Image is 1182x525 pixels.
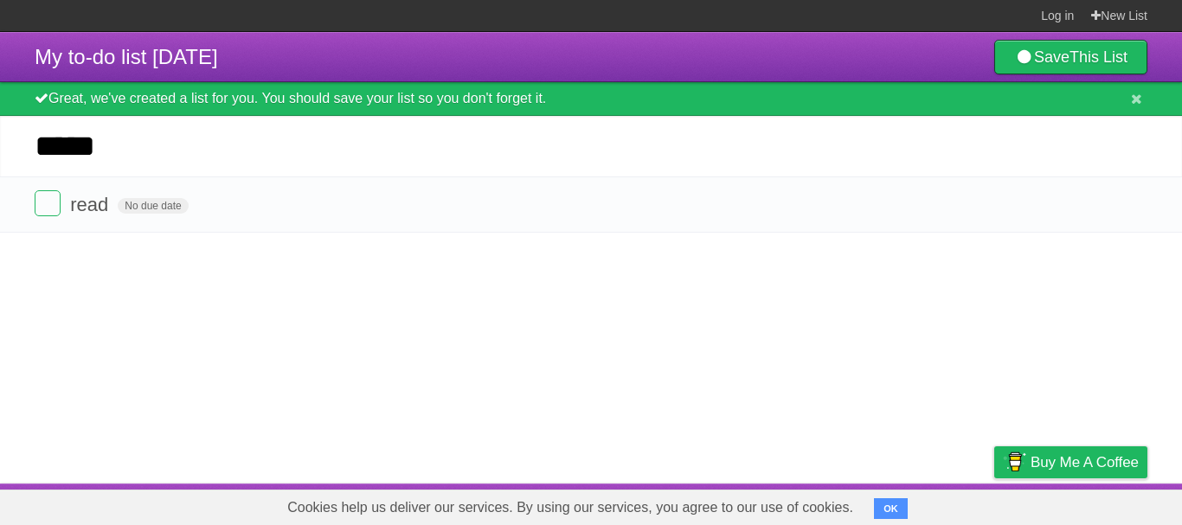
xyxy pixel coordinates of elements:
span: read [70,194,112,215]
a: About [764,488,800,521]
a: Developers [821,488,891,521]
b: This List [1070,48,1127,66]
label: Done [35,190,61,216]
a: Privacy [972,488,1017,521]
span: My to-do list [DATE] [35,45,218,68]
span: Buy me a coffee [1031,447,1139,477]
span: Cookies help us deliver our services. By using our services, you agree to our use of cookies. [270,490,870,525]
button: OK [874,498,908,519]
a: Terms [913,488,951,521]
a: Suggest a feature [1038,488,1147,521]
img: Buy me a coffee [1003,447,1026,477]
a: SaveThis List [994,40,1147,74]
span: No due date [118,198,188,214]
a: Buy me a coffee [994,446,1147,478]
